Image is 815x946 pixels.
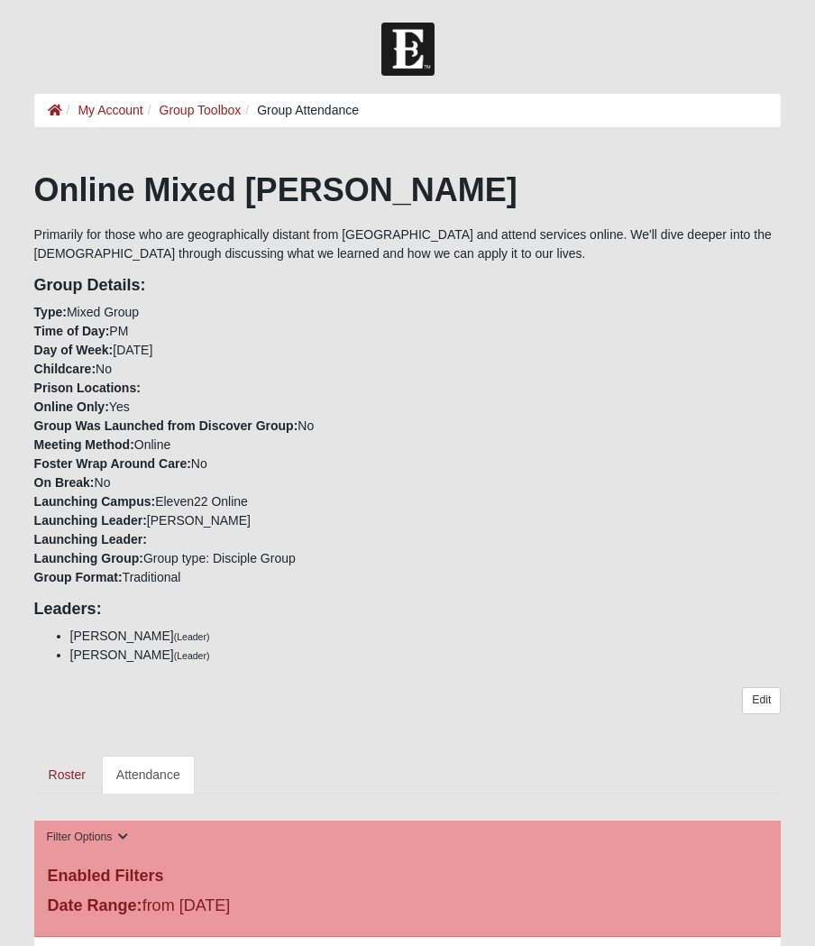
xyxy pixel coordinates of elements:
[34,894,782,923] div: from [DATE]
[21,276,795,588] div: Mixed Group PM [DATE] No Yes No Online No No Eleven22 Online [PERSON_NAME] Group type: Disciple G...
[34,570,123,584] strong: Group Format:
[41,828,134,847] button: Filter Options
[34,475,95,490] strong: On Break:
[34,170,782,209] h1: Online Mixed [PERSON_NAME]
[34,532,147,546] strong: Launching Leader:
[48,894,142,918] label: Date Range:
[34,551,143,565] strong: Launching Group:
[34,600,782,620] h4: Leaders:
[48,867,768,886] h4: Enabled Filters
[174,631,210,642] small: (Leader)
[34,456,191,471] strong: Foster Wrap Around Care:
[34,513,147,528] strong: Launching Leader:
[160,103,242,117] a: Group Toolbox
[34,343,114,357] strong: Day of Week:
[34,381,141,395] strong: Prison Locations:
[241,101,359,120] li: Group Attendance
[34,362,96,376] strong: Childcare:
[34,494,156,509] strong: Launching Campus:
[34,756,100,794] a: Roster
[102,756,195,794] a: Attendance
[70,627,782,646] li: [PERSON_NAME]
[34,437,134,452] strong: Meeting Method:
[34,324,110,338] strong: Time of Day:
[381,23,435,76] img: Church of Eleven22 Logo
[70,646,782,665] li: [PERSON_NAME]
[34,170,782,794] div: Primarily for those who are geographically distant from [GEOGRAPHIC_DATA] and attend services onl...
[742,687,781,713] a: Edit
[34,400,109,414] strong: Online Only:
[34,305,67,319] strong: Type:
[34,418,298,433] strong: Group Was Launched from Discover Group:
[78,103,142,117] a: My Account
[174,650,210,661] small: (Leader)
[34,276,782,296] h4: Group Details:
